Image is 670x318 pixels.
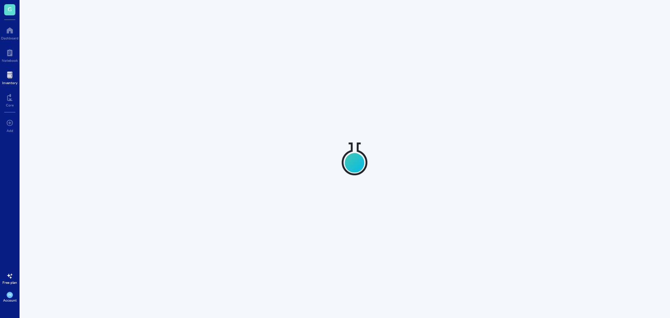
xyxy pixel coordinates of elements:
[1,25,18,40] a: Dashboard
[7,128,13,133] div: Add
[8,293,12,297] span: PR
[2,81,17,85] div: Inventory
[1,36,18,40] div: Dashboard
[6,103,14,107] div: Core
[6,92,14,107] a: Core
[3,298,17,302] div: Account
[2,280,17,284] div: Free plan
[2,69,17,85] a: Inventory
[2,47,18,62] a: Notebook
[2,58,18,62] div: Notebook
[8,5,12,13] span: G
